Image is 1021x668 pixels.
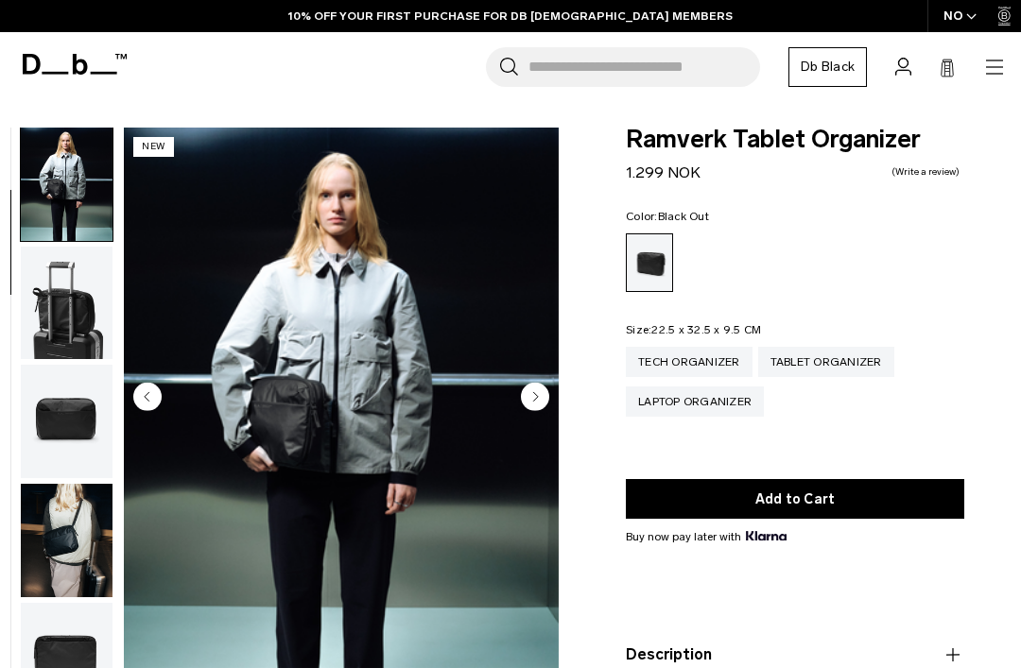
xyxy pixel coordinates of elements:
a: Tech Organizer [626,347,753,377]
a: Write a review [891,167,960,177]
img: Ramverk Tablet Organizer Black Out [21,247,112,360]
button: Ramverk Tablet Organizer Black Out [20,127,113,242]
span: Ramverk Tablet Organizer [626,128,964,152]
button: Previous slide [133,383,162,415]
a: Laptop Organizer [626,386,764,417]
button: Description [626,643,964,666]
a: 10% OFF YOUR FIRST PURCHASE FOR DB [DEMOGRAPHIC_DATA] MEMBERS [288,8,733,25]
button: Ramverk Tablet Organizer Black Out [20,246,113,361]
button: Ramverk Tablet Organizer Black Out [20,364,113,479]
img: Ramverk Tablet Organizer Black Out [21,128,112,241]
span: 22.5 x 32.5 x 9.5 CM [651,323,761,336]
a: Db Black [788,47,867,87]
img: Ramverk Tablet Organizer Black Out [21,365,112,478]
button: Next slide [521,383,549,415]
a: Tablet Organizer [758,347,894,377]
img: {"height" => 20, "alt" => "Klarna"} [746,531,787,540]
span: Buy now pay later with [626,528,787,545]
a: Black Out [626,233,673,292]
span: Black Out [658,210,709,223]
span: 1.299 NOK [626,163,701,181]
button: Add to Cart [626,479,964,519]
p: New [133,137,174,157]
button: Ramverk Tablet Organizer Black Out [20,483,113,598]
legend: Size: [626,324,761,335]
img: Ramverk Tablet Organizer Black Out [21,484,112,597]
legend: Color: [626,211,709,222]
